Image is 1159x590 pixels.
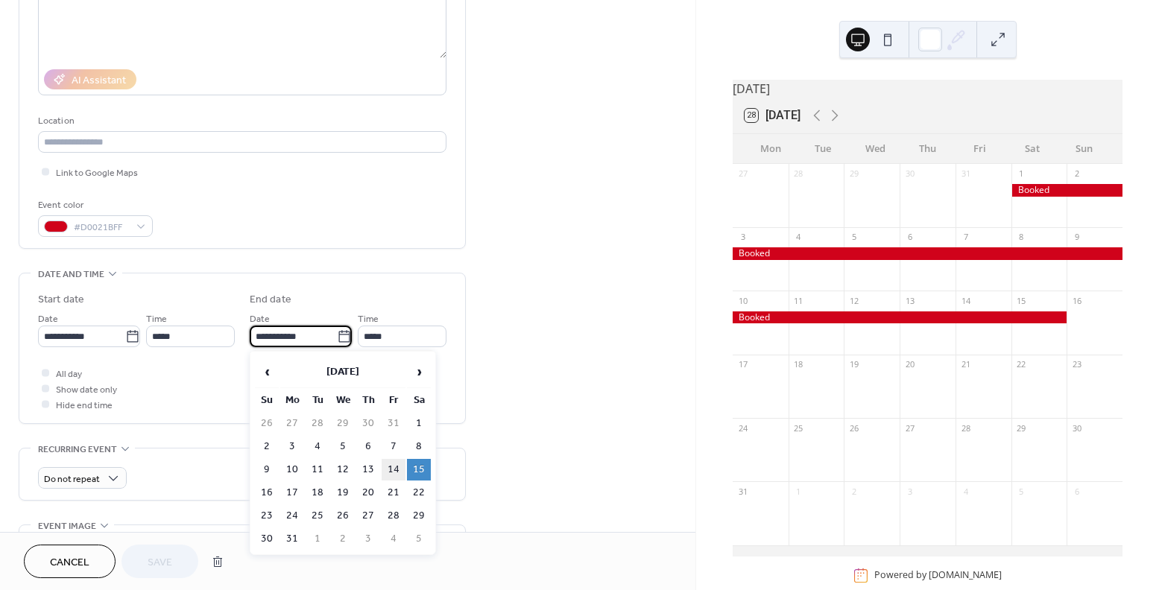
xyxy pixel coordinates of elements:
[382,436,405,457] td: 7
[38,292,84,308] div: Start date
[1016,168,1027,180] div: 1
[38,311,58,327] span: Date
[356,482,380,504] td: 20
[331,528,355,550] td: 2
[358,311,379,327] span: Time
[737,168,748,180] div: 27
[255,482,279,504] td: 16
[793,359,804,370] div: 18
[793,295,804,306] div: 11
[904,486,915,497] div: 3
[1016,486,1027,497] div: 5
[280,390,304,411] th: Mo
[739,105,806,126] button: 28[DATE]
[280,413,304,434] td: 27
[848,295,859,306] div: 12
[331,482,355,504] td: 19
[1016,422,1027,434] div: 29
[250,311,270,327] span: Date
[255,413,279,434] td: 26
[306,390,329,411] th: Tu
[382,459,405,480] td: 14
[331,413,355,434] td: 29
[733,247,1122,260] div: Booked
[1071,168,1082,180] div: 2
[904,295,915,306] div: 13
[960,486,971,497] div: 4
[793,232,804,243] div: 4
[848,422,859,434] div: 26
[331,390,355,411] th: We
[356,390,380,411] th: Th
[38,113,443,129] div: Location
[407,459,431,480] td: 15
[793,486,804,497] div: 1
[250,292,291,308] div: End date
[904,168,915,180] div: 30
[24,545,116,578] button: Cancel
[382,390,405,411] th: Fr
[737,422,748,434] div: 24
[50,555,89,571] span: Cancel
[1016,295,1027,306] div: 15
[929,569,1002,582] a: [DOMAIN_NAME]
[331,436,355,457] td: 5
[793,168,804,180] div: 28
[255,390,279,411] th: Su
[407,528,431,550] td: 5
[356,459,380,480] td: 13
[306,482,329,504] td: 18
[306,413,329,434] td: 28
[331,505,355,527] td: 26
[407,505,431,527] td: 29
[1006,134,1058,164] div: Sat
[848,168,859,180] div: 29
[737,359,748,370] div: 17
[255,436,279,457] td: 2
[280,528,304,550] td: 31
[849,134,901,164] div: Wed
[1071,486,1082,497] div: 6
[306,505,329,527] td: 25
[356,528,380,550] td: 3
[56,398,113,413] span: Hide end time
[38,197,150,213] div: Event color
[255,505,279,527] td: 23
[255,459,279,480] td: 9
[280,482,304,504] td: 17
[407,413,431,434] td: 1
[407,390,431,411] th: Sa
[960,422,971,434] div: 28
[733,311,1067,324] div: Booked
[256,357,278,387] span: ‹
[1071,422,1082,434] div: 30
[382,413,405,434] td: 31
[1016,232,1027,243] div: 8
[356,436,380,457] td: 6
[280,436,304,457] td: 3
[306,459,329,480] td: 11
[56,367,82,382] span: All day
[1058,134,1111,164] div: Sun
[407,482,431,504] td: 22
[382,505,405,527] td: 28
[960,295,971,306] div: 14
[848,359,859,370] div: 19
[74,220,129,235] span: #D0021BFF
[737,486,748,497] div: 31
[960,168,971,180] div: 31
[38,442,117,457] span: Recurring event
[1011,184,1122,197] div: Booked
[1016,359,1027,370] div: 22
[954,134,1006,164] div: Fri
[255,528,279,550] td: 30
[848,486,859,497] div: 2
[280,356,405,388] th: [DATE]
[356,413,380,434] td: 30
[960,359,971,370] div: 21
[733,80,1122,98] div: [DATE]
[904,422,915,434] div: 27
[408,357,430,387] span: ›
[331,459,355,480] td: 12
[1071,232,1082,243] div: 9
